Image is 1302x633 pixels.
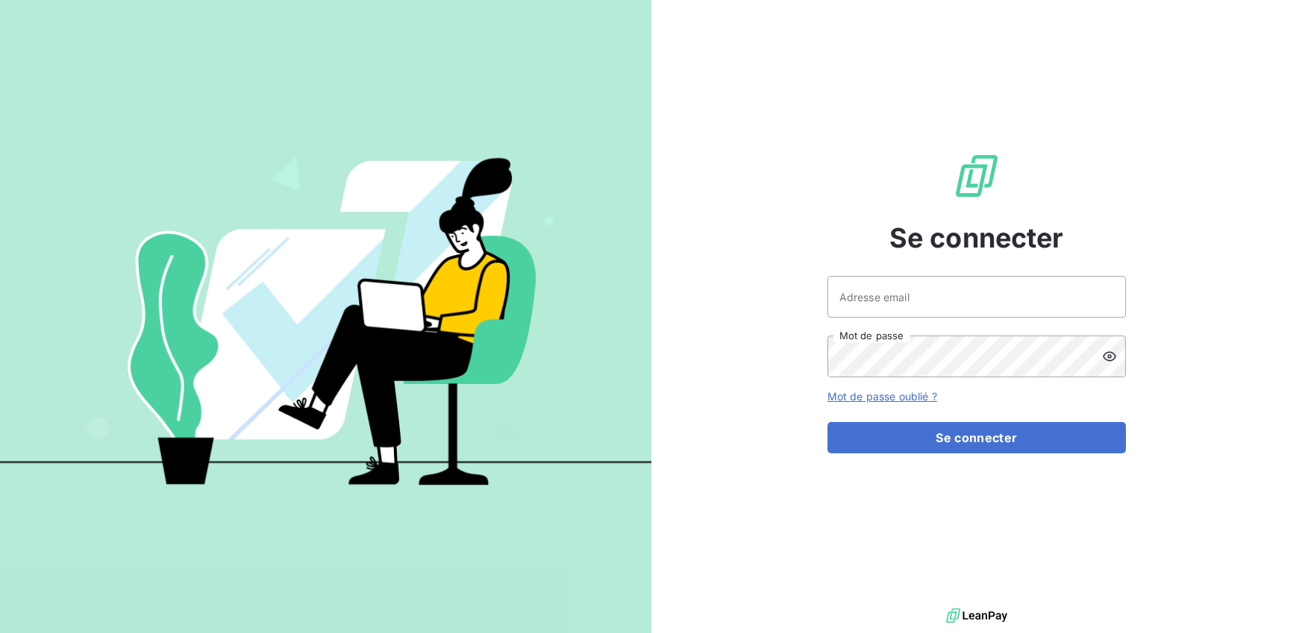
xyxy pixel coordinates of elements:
[889,218,1064,258] span: Se connecter
[946,605,1007,627] img: logo
[953,152,1001,200] img: Logo LeanPay
[827,276,1126,318] input: placeholder
[827,422,1126,453] button: Se connecter
[827,390,937,403] a: Mot de passe oublié ?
